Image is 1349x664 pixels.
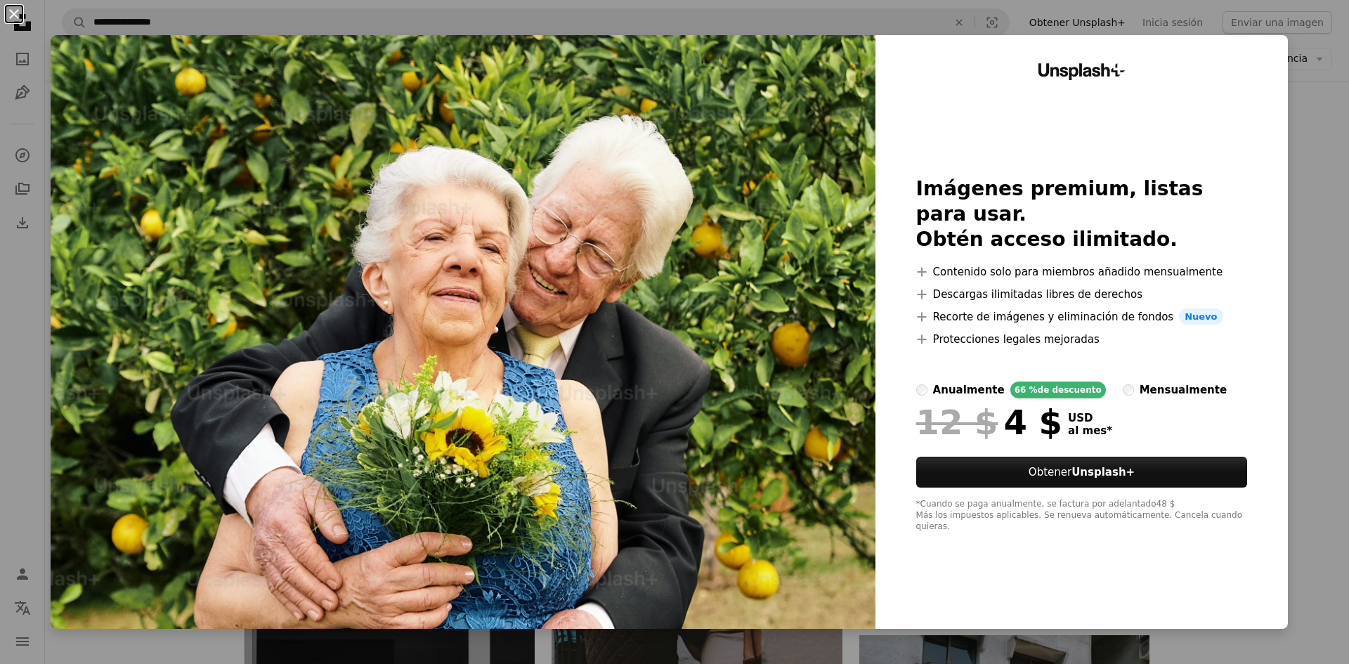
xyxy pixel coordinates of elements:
li: Recorte de imágenes y eliminación de fondos [916,308,1248,325]
span: USD [1068,412,1112,424]
div: 4 $ [916,404,1062,441]
div: anualmente [933,382,1005,398]
div: 66 % de descuento [1010,382,1106,398]
li: Protecciones legales mejoradas [916,331,1248,348]
div: *Cuando se paga anualmente, se factura por adelantado 48 $ Más los impuestos aplicables. Se renue... [916,499,1248,533]
strong: Unsplash+ [1071,466,1135,479]
span: al mes * [1068,424,1112,437]
button: ObtenerUnsplash+ [916,457,1248,488]
input: anualmente66 %de descuento [916,384,927,396]
div: mensualmente [1140,382,1227,398]
span: 12 $ [916,404,998,441]
input: mensualmente [1123,384,1134,396]
li: Descargas ilimitadas libres de derechos [916,286,1248,303]
h2: Imágenes premium, listas para usar. Obtén acceso ilimitado. [916,176,1248,252]
span: Nuevo [1179,308,1223,325]
li: Contenido solo para miembros añadido mensualmente [916,263,1248,280]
